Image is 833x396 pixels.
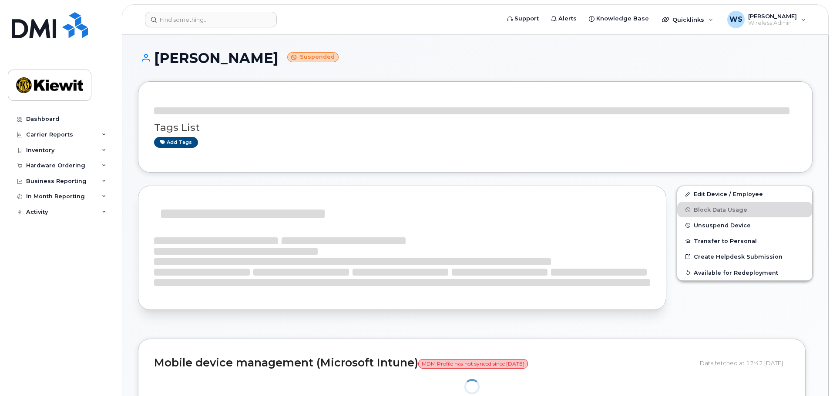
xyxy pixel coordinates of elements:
h1: [PERSON_NAME] [138,50,813,66]
button: Unsuspend Device [677,217,812,233]
button: Available for Redeployment [677,265,812,280]
a: Edit Device / Employee [677,186,812,202]
button: Block Data Usage [677,202,812,217]
small: Suspended [287,52,339,62]
span: MDM Profile has not synced since [DATE] [418,359,528,369]
h3: Tags List [154,122,796,133]
h2: Mobile device management (Microsoft Intune) [154,357,693,369]
span: Available for Redeployment [694,269,778,276]
a: Add tags [154,137,198,148]
button: Transfer to Personal [677,233,812,249]
a: Create Helpdesk Submission [677,249,812,264]
span: Unsuspend Device [694,222,751,229]
div: Data fetched at 12:42 [DATE] [700,355,789,371]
